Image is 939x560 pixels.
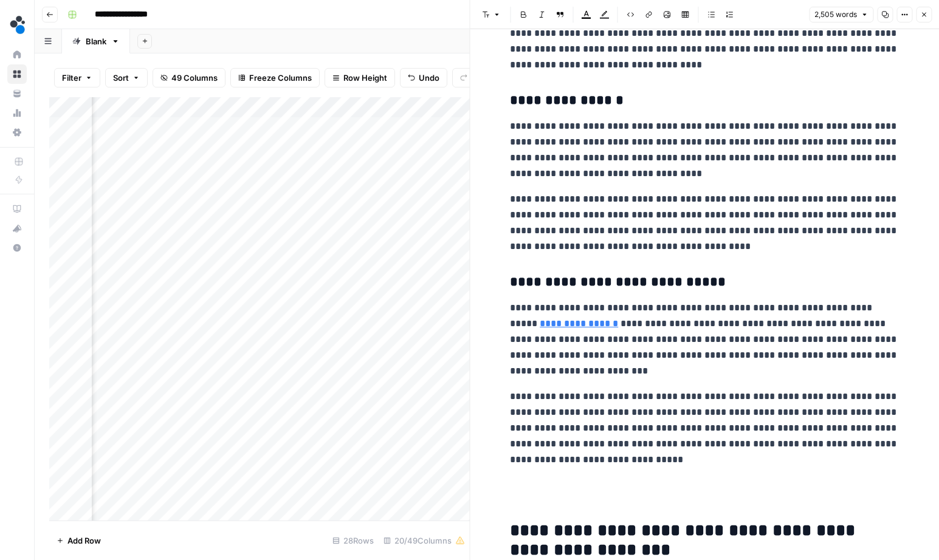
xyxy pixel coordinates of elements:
[419,72,439,84] span: Undo
[7,238,27,258] button: Help + Support
[67,534,101,547] span: Add Row
[171,72,218,84] span: 49 Columns
[7,199,27,219] a: AirOps Academy
[379,531,470,550] div: 20/49 Columns
[814,9,857,20] span: 2,505 words
[113,72,129,84] span: Sort
[105,68,148,87] button: Sort
[328,531,379,550] div: 28 Rows
[153,68,225,87] button: 49 Columns
[86,35,106,47] div: Blank
[7,219,27,238] button: What's new?
[809,7,873,22] button: 2,505 words
[7,10,27,40] button: Workspace: spot.ai
[7,123,27,142] a: Settings
[49,531,108,550] button: Add Row
[8,219,26,237] div: What's new?
[325,68,395,87] button: Row Height
[230,68,320,87] button: Freeze Columns
[7,103,27,123] a: Usage
[7,84,27,103] a: Your Data
[62,29,130,53] a: Blank
[343,72,387,84] span: Row Height
[7,45,27,64] a: Home
[400,68,447,87] button: Undo
[7,64,27,84] a: Browse
[62,72,81,84] span: Filter
[249,72,312,84] span: Freeze Columns
[7,14,29,36] img: spot.ai Logo
[54,68,100,87] button: Filter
